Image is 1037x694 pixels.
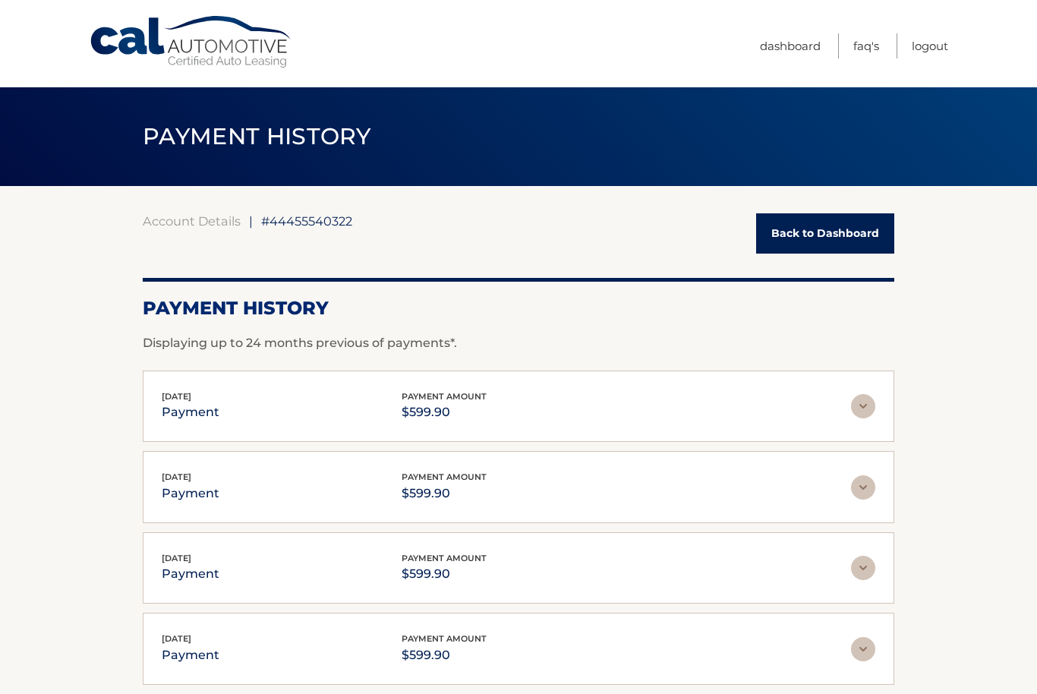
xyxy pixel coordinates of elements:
[851,556,875,580] img: accordion-rest.svg
[162,472,191,482] span: [DATE]
[143,334,894,352] p: Displaying up to 24 months previous of payments*.
[249,213,253,229] span: |
[760,33,821,58] a: Dashboard
[402,391,487,402] span: payment amount
[851,394,875,418] img: accordion-rest.svg
[143,213,241,229] a: Account Details
[402,402,487,423] p: $599.90
[853,33,879,58] a: FAQ's
[756,213,894,254] a: Back to Dashboard
[851,637,875,661] img: accordion-rest.svg
[402,472,487,482] span: payment amount
[143,297,894,320] h2: Payment History
[143,122,371,150] span: PAYMENT HISTORY
[162,483,219,504] p: payment
[402,483,487,504] p: $599.90
[162,402,219,423] p: payment
[402,633,487,644] span: payment amount
[162,633,191,644] span: [DATE]
[89,15,294,69] a: Cal Automotive
[162,391,191,402] span: [DATE]
[851,475,875,500] img: accordion-rest.svg
[912,33,948,58] a: Logout
[402,553,487,563] span: payment amount
[162,563,219,585] p: payment
[402,645,487,666] p: $599.90
[261,213,352,229] span: #44455540322
[402,563,487,585] p: $599.90
[162,645,219,666] p: payment
[162,553,191,563] span: [DATE]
